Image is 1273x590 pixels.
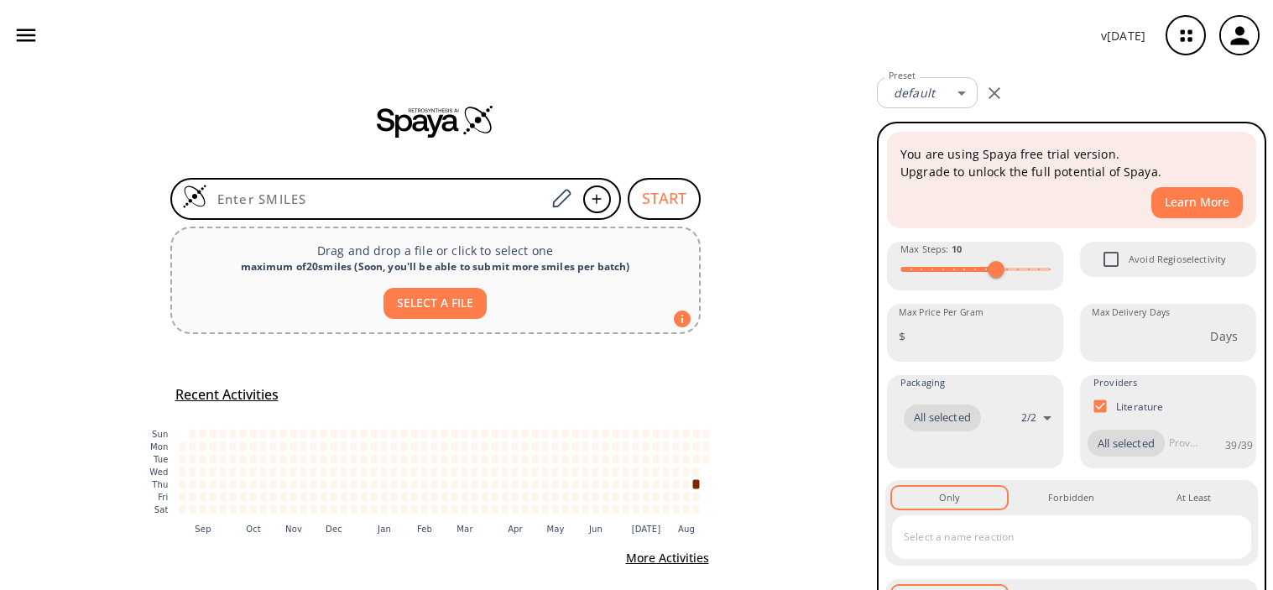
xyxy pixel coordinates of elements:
[182,184,207,209] img: Logo Spaya
[1088,436,1165,452] span: All selected
[1093,375,1137,390] span: Providers
[900,145,1243,180] p: You are using Spaya free trial version. Upgrade to unlock the full potential of Spaya.
[1092,306,1170,319] label: Max Delivery Days
[894,85,935,101] em: default
[1136,487,1251,509] button: At Least
[619,543,716,574] button: More Activities
[508,524,523,533] text: Apr
[377,524,391,533] text: Jan
[939,490,960,505] div: Only
[1093,242,1129,277] span: Avoid Regioselectivity
[326,524,342,533] text: Dec
[587,524,602,533] text: Jun
[416,524,431,533] text: Feb
[678,524,695,533] text: Aug
[1165,430,1202,457] input: Provider name
[900,375,945,390] span: Packaging
[1225,438,1253,452] p: 39 / 39
[900,524,1218,551] input: Select a name reaction
[628,178,701,220] button: START
[377,104,494,138] img: Spaya logo
[149,430,168,514] g: y-axis tick label
[149,442,168,452] text: Mon
[1116,399,1164,414] p: Literature
[185,259,686,274] div: maximum of 20 smiles ( Soon, you'll be able to submit more smiles per batch )
[152,455,168,464] text: Tue
[179,429,709,514] g: cell
[246,524,261,533] text: Oct
[889,70,916,82] label: Preset
[285,524,302,533] text: Nov
[1014,487,1129,509] button: Forbidden
[195,524,695,533] g: x-axis tick label
[151,480,168,489] text: Thu
[952,243,962,255] strong: 10
[1151,187,1243,218] button: Learn More
[169,381,285,409] button: Recent Activities
[631,524,660,533] text: [DATE]
[899,327,905,345] p: $
[152,430,168,439] text: Sun
[175,386,279,404] h5: Recent Activities
[185,242,686,259] p: Drag and drop a file or click to select one
[892,487,1007,509] button: Only
[1129,252,1226,267] span: Avoid Regioselectivity
[1021,410,1036,425] p: 2 / 2
[149,467,168,477] text: Wed
[546,524,564,533] text: May
[207,191,546,207] input: Enter SMILES
[1101,27,1145,44] p: v [DATE]
[383,288,487,319] button: SELECT A FILE
[158,493,168,502] text: Fri
[1176,490,1211,505] div: At Least
[900,242,962,257] span: Max Steps :
[904,410,981,426] span: All selected
[899,306,983,319] label: Max Price Per Gram
[195,524,211,533] text: Sep
[1048,490,1094,505] div: Forbidden
[154,505,168,514] text: Sat
[1210,327,1238,345] p: Days
[457,524,473,533] text: Mar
